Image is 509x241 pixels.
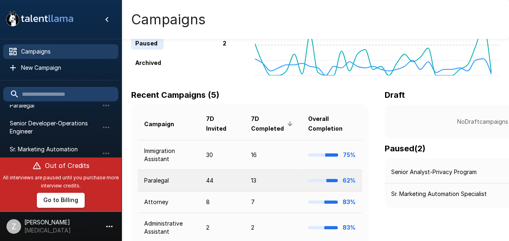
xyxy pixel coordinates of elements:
[222,39,226,47] p: 2
[244,192,302,213] td: 7
[144,119,185,129] span: Campaign
[244,170,302,192] td: 13
[244,140,302,170] td: 16
[200,140,245,170] td: 30
[343,198,356,205] b: 83%
[206,114,238,133] span: 7D Invited
[385,90,405,100] b: Draft
[200,192,245,213] td: 8
[131,90,219,100] b: Recent Campaigns (5)
[138,170,200,192] td: Paralegal
[200,170,245,192] td: 44
[138,192,200,213] td: Attorney
[131,11,206,28] h4: Campaigns
[391,168,477,176] p: Senior Analyst-Privacy Program
[343,177,356,184] b: 62%
[251,114,295,133] span: 7D Completed
[343,151,356,158] b: 75%
[308,114,356,133] span: Overall Completion
[343,224,356,231] b: 83%
[138,140,200,170] td: Immigration Assistant
[385,144,426,153] b: Paused ( 2 )
[391,190,487,198] p: Sr. Marketing Automation Specialist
